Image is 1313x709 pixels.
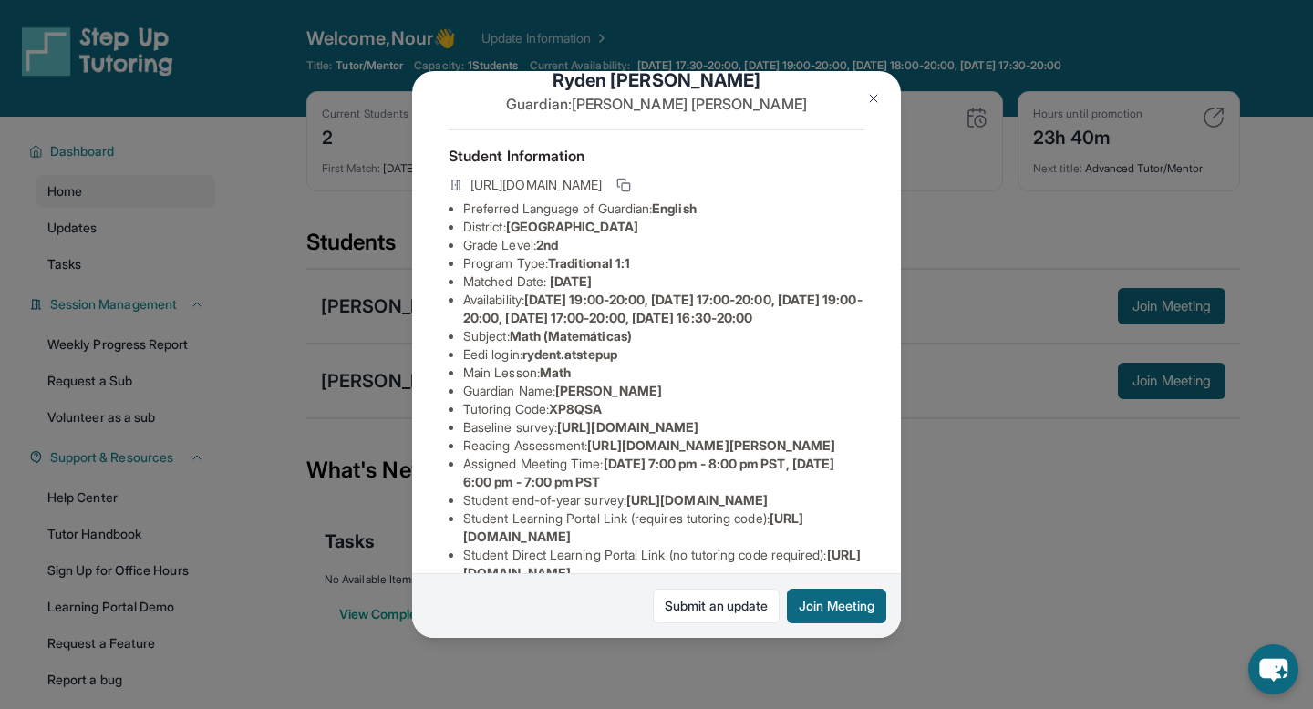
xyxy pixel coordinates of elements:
img: Close Icon [866,91,881,106]
h1: Ryden [PERSON_NAME] [449,67,864,93]
span: rydent.atstepup [522,346,617,362]
li: Preferred Language of Guardian: [463,200,864,218]
span: Traditional 1:1 [548,255,630,271]
li: Student Direct Learning Portal Link (no tutoring code required) : [463,546,864,582]
span: [GEOGRAPHIC_DATA] [506,219,638,234]
li: Availability: [463,291,864,327]
span: [URL][DOMAIN_NAME][PERSON_NAME] [587,437,835,453]
li: Assigned Meeting Time : [463,455,864,491]
span: XP8QSA [549,401,602,416]
span: [URL][DOMAIN_NAME] [470,176,602,194]
span: [PERSON_NAME] [555,383,662,398]
span: [URL][DOMAIN_NAME] [557,419,698,435]
span: [URL][DOMAIN_NAME] [626,492,768,508]
li: Student Learning Portal Link (requires tutoring code) : [463,509,864,546]
span: Math (Matemáticas) [510,328,632,344]
button: Copy link [613,174,635,196]
li: Tutoring Code : [463,400,864,418]
li: Baseline survey : [463,418,864,437]
span: [DATE] [550,273,592,289]
li: District: [463,218,864,236]
span: 2nd [536,237,558,252]
li: Student end-of-year survey : [463,491,864,509]
span: [DATE] 7:00 pm - 8:00 pm PST, [DATE] 6:00 pm - 7:00 pm PST [463,456,834,489]
li: Eedi login : [463,345,864,364]
li: Grade Level: [463,236,864,254]
li: Guardian Name : [463,382,864,400]
li: Matched Date: [463,272,864,291]
li: Main Lesson : [463,364,864,382]
span: English [652,200,697,216]
button: Join Meeting [787,589,886,623]
p: Guardian: [PERSON_NAME] [PERSON_NAME] [449,93,864,115]
h4: Student Information [449,145,864,167]
li: Reading Assessment : [463,437,864,455]
button: chat-button [1248,644,1298,694]
span: Math [540,365,571,380]
li: Subject : [463,327,864,345]
li: Program Type: [463,254,864,272]
a: Submit an update [653,589,780,623]
span: [DATE] 19:00-20:00, [DATE] 17:00-20:00, [DATE] 19:00-20:00, [DATE] 17:00-20:00, [DATE] 16:30-20:00 [463,292,863,325]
